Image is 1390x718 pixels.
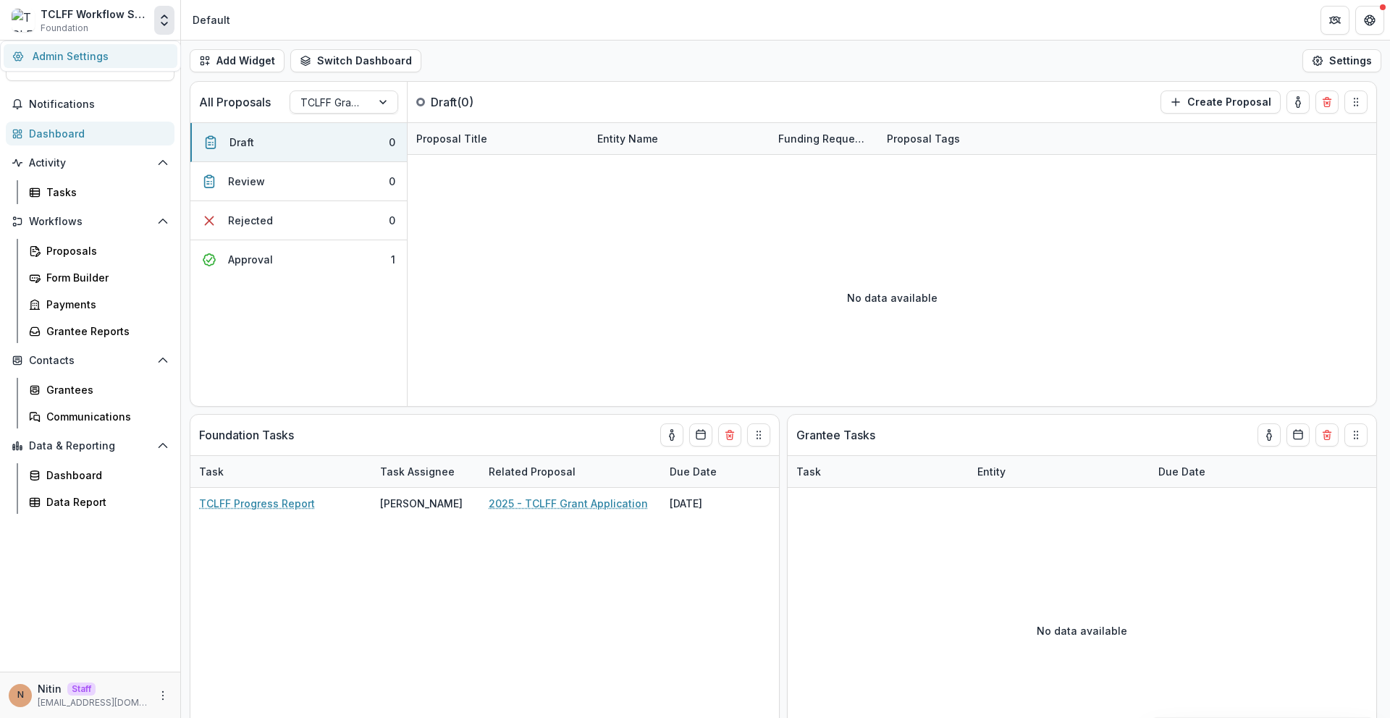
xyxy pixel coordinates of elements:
[38,696,148,709] p: [EMAIL_ADDRESS][DOMAIN_NAME]
[6,210,174,233] button: Open Workflows
[46,494,163,510] div: Data Report
[187,9,236,30] nav: breadcrumb
[46,270,163,285] div: Form Builder
[389,135,395,150] div: 0
[788,456,969,487] div: Task
[193,12,230,28] div: Default
[969,456,1150,487] div: Entity
[371,456,480,487] div: Task Assignee
[29,440,151,452] span: Data & Reporting
[1344,90,1368,114] button: Drag
[1286,423,1310,447] button: Calendar
[23,239,174,263] a: Proposals
[6,122,174,145] a: Dashboard
[770,123,878,154] div: Funding Requested
[1150,464,1214,479] div: Due Date
[1258,423,1281,447] button: toggle-assigned-to-me
[431,93,539,111] p: Draft ( 0 )
[689,423,712,447] button: Calendar
[38,681,62,696] p: Nitin
[46,409,163,424] div: Communications
[199,496,315,511] a: TCLFF Progress Report
[29,355,151,367] span: Contacts
[770,131,878,146] div: Funding Requested
[46,468,163,483] div: Dashboard
[41,22,88,35] span: Foundation
[408,131,496,146] div: Proposal Title
[228,174,265,189] div: Review
[23,292,174,316] a: Payments
[371,464,463,479] div: Task Assignee
[1037,623,1127,638] p: No data available
[23,405,174,428] a: Communications
[46,324,163,339] div: Grantee Reports
[589,123,770,154] div: Entity Name
[29,98,169,111] span: Notifications
[190,162,407,201] button: Review0
[46,243,163,258] div: Proposals
[480,456,661,487] div: Related Proposal
[46,382,163,397] div: Grantees
[12,9,35,32] img: TCLFF Workflow Sandbox
[154,687,172,704] button: More
[154,6,174,35] button: Open entity switcher
[6,151,174,174] button: Open Activity
[878,123,1059,154] div: Proposal Tags
[190,456,371,487] div: Task
[389,174,395,189] div: 0
[1355,6,1384,35] button: Get Help
[788,464,830,479] div: Task
[23,463,174,487] a: Dashboard
[847,290,938,305] p: No data available
[1286,90,1310,114] button: toggle-assigned-to-me
[23,266,174,290] a: Form Builder
[29,126,163,141] div: Dashboard
[969,464,1014,479] div: Entity
[1344,423,1368,447] button: Drag
[660,423,683,447] button: toggle-assigned-to-me
[408,123,589,154] div: Proposal Title
[190,49,285,72] button: Add Widget
[23,180,174,204] a: Tasks
[661,456,770,487] div: Due Date
[17,690,24,700] div: Nitin
[878,131,969,146] div: Proposal Tags
[228,213,273,228] div: Rejected
[199,93,271,111] p: All Proposals
[190,464,232,479] div: Task
[6,349,174,372] button: Open Contacts
[747,423,770,447] button: Drag
[1161,90,1281,114] button: Create Proposal
[41,7,148,22] div: TCLFF Workflow Sandbox
[1315,90,1339,114] button: Delete card
[1150,456,1258,487] div: Due Date
[23,378,174,402] a: Grantees
[796,426,875,444] p: Grantee Tasks
[391,252,395,267] div: 1
[23,319,174,343] a: Grantee Reports
[661,464,725,479] div: Due Date
[190,201,407,240] button: Rejected0
[489,496,648,511] a: 2025 - TCLFF Grant Application
[290,49,421,72] button: Switch Dashboard
[199,426,294,444] p: Foundation Tasks
[661,488,770,519] div: [DATE]
[6,434,174,457] button: Open Data & Reporting
[228,252,273,267] div: Approval
[46,185,163,200] div: Tasks
[480,464,584,479] div: Related Proposal
[718,423,741,447] button: Delete card
[29,216,151,228] span: Workflows
[380,496,463,511] div: [PERSON_NAME]
[229,135,254,150] div: Draft
[190,123,407,162] button: Draft0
